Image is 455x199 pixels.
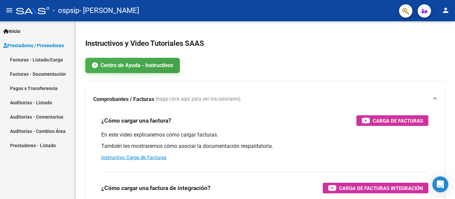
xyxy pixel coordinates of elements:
[339,184,423,192] span: Carga de Facturas Integración
[3,28,20,35] span: Inicio
[101,183,211,193] h3: ¿Cómo cargar una factura de integración?
[101,131,428,139] p: En este video explicaremos cómo cargar facturas.
[156,96,240,103] span: (haga click aquí para ver los tutoriales)
[432,176,448,192] div: Open Intercom Messenger
[101,154,167,160] a: Instructivo Carga de Facturas
[373,117,423,125] span: Carga de Facturas
[442,6,450,14] mat-icon: person
[323,183,428,193] button: Carga de Facturas Integración
[3,42,64,49] span: Prestadores / Proveedores
[53,3,79,18] span: - ospsip
[5,6,13,14] mat-icon: menu
[85,37,444,50] h2: Instructivos y Video Tutoriales SAAS
[101,116,171,125] h3: ¿Cómo cargar una factura?
[356,115,428,126] button: Carga de Facturas
[85,58,180,73] a: Centro de Ayuda - Instructivos
[85,89,444,110] mat-expansion-panel-header: Comprobantes / Facturas (haga click aquí para ver los tutoriales)
[101,143,428,150] p: También les mostraremos cómo asociar la documentación respaldatoria.
[79,3,139,18] span: - [PERSON_NAME]
[93,96,154,103] strong: Comprobantes / Facturas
